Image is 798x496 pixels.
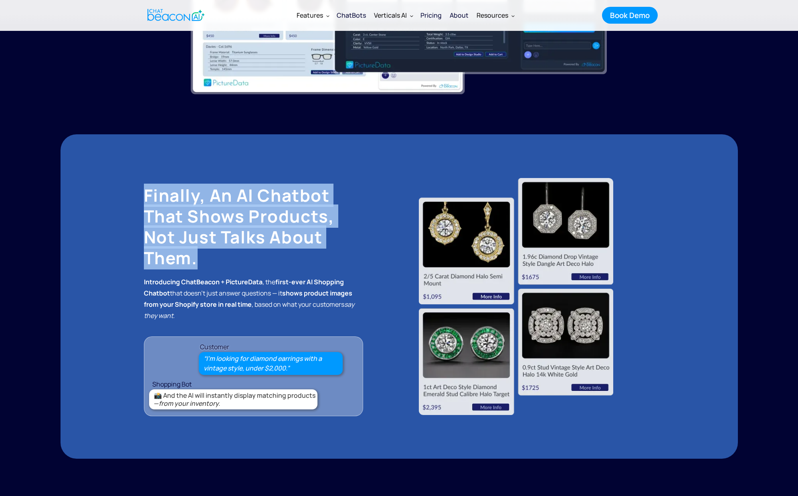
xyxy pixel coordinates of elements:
[450,10,469,21] div: About
[144,185,364,268] h2: Finally, an AI Chatbot That Shows Products, Not Just Talks About Them.
[446,5,473,26] a: About
[337,10,366,21] div: ChatBots
[333,5,370,26] a: ChatBots
[420,10,442,21] div: Pricing
[144,300,354,320] em: say they want
[297,10,323,21] div: Features
[511,14,515,17] img: Dropdown
[141,5,209,25] a: home
[144,276,364,332] p: , the that doesn’t just answer questions — it , based on what your customers . ‍
[374,10,407,21] div: Verticals AI
[293,6,333,25] div: Features
[159,399,220,408] em: from your inventory.
[610,10,650,20] div: Book Demo
[326,14,329,17] img: Dropdown
[204,354,322,372] em: “I’m looking for diamond earrings with a vintage style, under $2,000.”
[410,14,413,17] img: Dropdown
[602,7,658,24] a: Book Demo
[200,341,229,352] div: Customer
[154,391,316,407] div: 📸 And the AI will instantly display matching products —
[416,5,446,26] a: Pricing
[152,379,363,390] div: Shopping Bot
[473,6,518,25] div: Resources
[477,10,508,21] div: Resources
[370,6,416,25] div: Verticals AI
[144,277,263,286] strong: Introducing ChatBeacon + PictureData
